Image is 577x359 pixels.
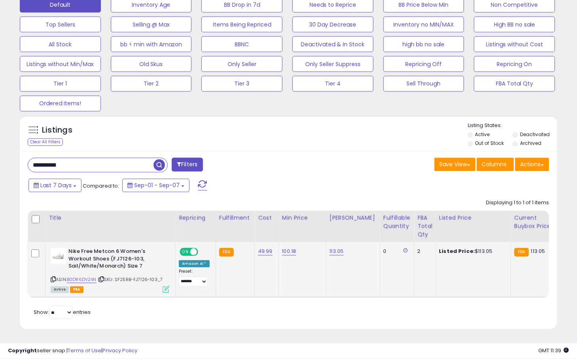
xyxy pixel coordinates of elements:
[292,17,374,32] button: 30 Day Decrease
[383,56,465,72] button: Repricing Off
[20,36,101,52] button: All Stock
[111,17,192,32] button: Selling @ Max
[34,309,91,316] span: Show: entries
[20,76,101,92] button: Tier 1
[258,248,273,256] a: 49.99
[474,36,555,52] button: Listings without Cost
[180,249,190,256] span: ON
[439,214,508,222] div: Listed Price
[8,347,37,355] strong: Copyright
[520,140,541,147] label: Archived
[514,214,555,231] div: Current Buybox Price
[330,214,377,222] div: [PERSON_NAME]
[439,248,475,255] b: Listed Price:
[98,277,163,283] span: | SKU: SF25RB-FJ7126-103_7
[102,347,137,355] a: Privacy Policy
[439,248,505,255] div: $113.05
[292,56,374,72] button: Only Seller Suppress
[111,56,192,72] button: Old Skus
[383,17,465,32] button: Inventory no MIN/MAX
[20,96,101,112] button: Ordered Items!
[201,17,283,32] button: Items Being Repriced
[292,76,374,92] button: Tier 4
[28,139,63,146] div: Clear All Filters
[179,260,210,268] div: Amazon AI *
[282,248,296,256] a: 100.18
[383,76,465,92] button: Sell Through
[51,248,66,264] img: 21ay+4WBvXL._SL40_.jpg
[514,248,529,257] small: FBA
[51,287,69,293] span: All listings currently available for purchase on Amazon
[477,158,514,171] button: Columns
[49,214,172,222] div: Title
[70,287,84,293] span: FBA
[51,248,169,292] div: ASIN:
[482,161,507,169] span: Columns
[330,248,344,256] a: 113.05
[201,36,283,52] button: BBNC
[474,17,555,32] button: High BB no sale
[20,56,101,72] button: Listings without Min/Max
[474,76,555,92] button: FBA Total Qty
[292,36,374,52] button: Deactivated & In Stock
[515,158,549,171] button: Actions
[531,248,545,255] span: 113.05
[468,122,558,130] p: Listing States:
[20,17,101,32] button: Top Sellers
[520,131,550,138] label: Deactivated
[68,248,165,272] b: Nike Free Metcon 6 Women's Workout Shoes (FJ7126-103, Sail/White/Monarch) Size 7
[383,36,465,52] button: high bb no sale
[475,131,490,138] label: Active
[219,248,234,257] small: FBA
[68,347,101,355] a: Terms of Use
[179,214,213,222] div: Repricing
[486,199,549,207] div: Displaying 1 to 1 of 1 items
[83,182,119,190] span: Compared to:
[42,125,72,136] h5: Listings
[219,214,251,222] div: Fulfillment
[282,214,323,222] div: Min Price
[111,76,192,92] button: Tier 2
[474,56,555,72] button: Repricing On
[122,179,190,192] button: Sep-01 - Sep-07
[8,348,137,355] div: seller snap | |
[28,179,82,192] button: Last 7 Days
[197,249,210,256] span: OFF
[539,347,569,355] span: 2025-09-15 11:39 GMT
[201,56,283,72] button: Only Seller
[383,214,411,231] div: Fulfillable Quantity
[418,248,430,255] div: 2
[111,36,192,52] button: bb < min with Amazon
[179,269,210,287] div: Preset:
[383,248,408,255] div: 0
[435,158,476,171] button: Save View
[67,277,97,283] a: B0DR6DVZ4N
[172,158,203,172] button: Filters
[475,140,504,147] label: Out of Stock
[40,182,72,190] span: Last 7 Days
[134,182,180,190] span: Sep-01 - Sep-07
[258,214,275,222] div: Cost
[418,214,433,239] div: FBA Total Qty
[201,76,283,92] button: Tier 3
